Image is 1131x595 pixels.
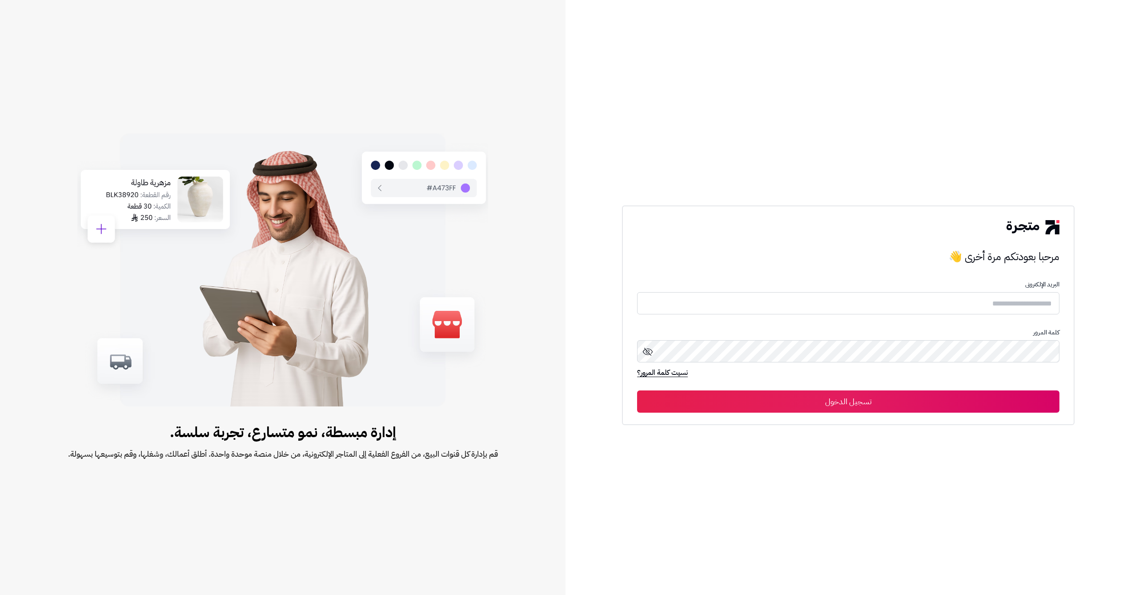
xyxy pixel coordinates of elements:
p: كلمة المرور [637,329,1059,336]
button: تسجيل الدخول [637,390,1059,413]
a: نسيت كلمة المرور؟ [637,367,688,380]
p: البريد الإلكترونى [637,281,1059,288]
h3: مرحبا بعودتكم مرة أخرى 👋 [637,248,1059,265]
span: إدارة مبسطة، نمو متسارع، تجربة سلسة. [68,422,498,443]
img: logo-2.png [1007,220,1059,234]
span: قم بإدارة كل قنوات البيع، من الفروع الفعلية إلى المتاجر الإلكترونية، من خلال منصة موحدة واحدة. أط... [68,447,498,461]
